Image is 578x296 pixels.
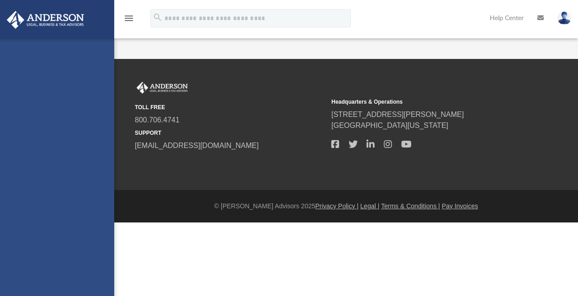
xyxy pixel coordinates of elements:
img: Anderson Advisors Platinum Portal [135,82,190,94]
small: Headquarters & Operations [331,98,521,106]
a: menu [123,17,134,24]
i: search [153,12,163,22]
i: menu [123,13,134,24]
a: Terms & Conditions | [381,202,440,210]
small: SUPPORT [135,129,325,137]
a: Pay Invoices [442,202,478,210]
a: Legal | [361,202,380,210]
img: Anderson Advisors Platinum Portal [4,11,87,29]
a: [EMAIL_ADDRESS][DOMAIN_NAME] [135,142,259,149]
a: [STREET_ADDRESS][PERSON_NAME] [331,111,464,118]
a: 800.706.4741 [135,116,180,124]
a: [GEOGRAPHIC_DATA][US_STATE] [331,122,448,129]
div: © [PERSON_NAME] Advisors 2025 [114,201,578,211]
a: Privacy Policy | [315,202,359,210]
img: User Pic [557,11,571,25]
small: TOLL FREE [135,103,325,111]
